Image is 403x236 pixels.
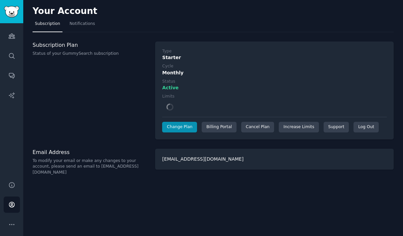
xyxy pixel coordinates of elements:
div: Status [162,79,175,85]
div: Cancel Plan [241,122,274,132]
div: Type [162,48,171,54]
div: Monthly [162,69,387,76]
div: Billing Portal [202,122,237,132]
a: Subscription [33,19,62,32]
span: Notifications [69,21,95,27]
a: Change Plan [162,122,197,132]
h2: Your Account [33,6,97,17]
a: Notifications [67,19,97,32]
p: Status of your GummySearch subscription [33,51,148,57]
span: Subscription [35,21,60,27]
div: Starter [162,54,387,61]
div: Log Out [353,122,379,132]
div: Cycle [162,63,173,69]
h3: Subscription Plan [33,41,148,48]
a: Increase Limits [279,122,319,132]
p: To modify your email or make any changes to your account, please send an email to [EMAIL_ADDRESS]... [33,158,148,176]
div: Limits [162,94,174,100]
a: Support [324,122,349,132]
img: GummySearch logo [4,6,19,18]
div: [EMAIL_ADDRESS][DOMAIN_NAME] [155,149,394,170]
span: Active [162,84,178,91]
h3: Email Address [33,149,148,156]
